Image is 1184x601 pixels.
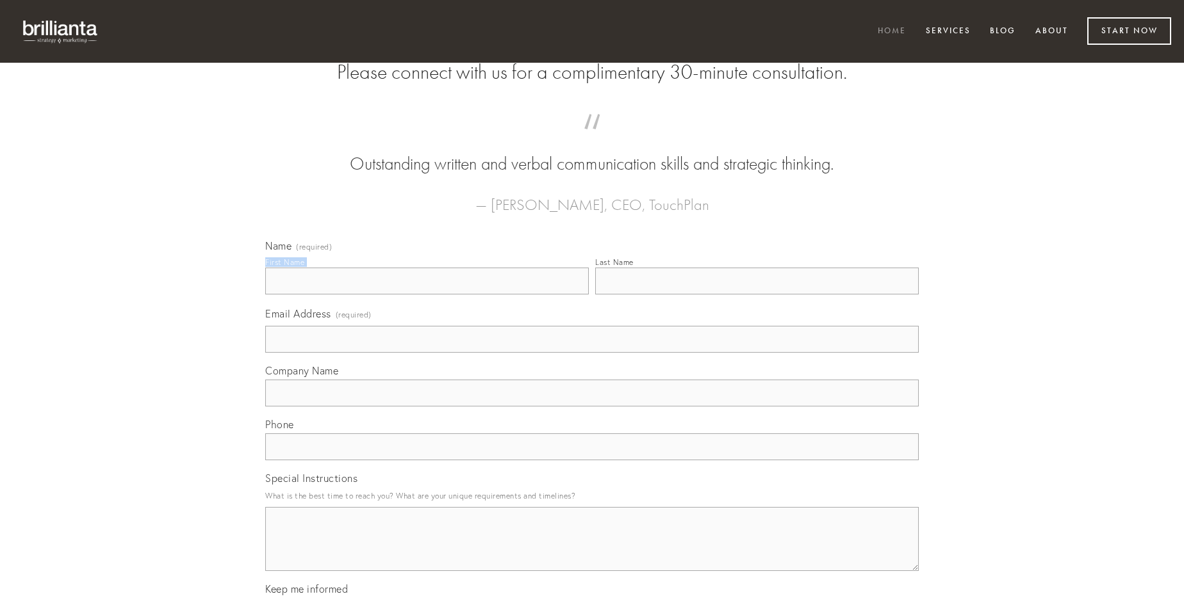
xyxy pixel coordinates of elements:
[265,257,304,267] div: First Name
[265,472,358,485] span: Special Instructions
[1027,21,1076,42] a: About
[265,418,294,431] span: Phone
[1087,17,1171,45] a: Start Now
[595,257,634,267] div: Last Name
[265,60,919,84] h2: Please connect with us for a complimentary 30-minute consultation.
[286,127,898,177] blockquote: Outstanding written and verbal communication skills and strategic thinking.
[265,487,919,504] p: What is the best time to reach you? What are your unique requirements and timelines?
[982,21,1024,42] a: Blog
[869,21,914,42] a: Home
[336,306,372,323] span: (required)
[296,243,332,251] span: (required)
[286,127,898,152] span: “
[13,13,109,50] img: brillianta - research, strategy, marketing
[917,21,979,42] a: Services
[265,307,331,320] span: Email Address
[286,177,898,218] figcaption: — [PERSON_NAME], CEO, TouchPlan
[265,239,292,252] span: Name
[265,364,338,377] span: Company Name
[265,582,348,595] span: Keep me informed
